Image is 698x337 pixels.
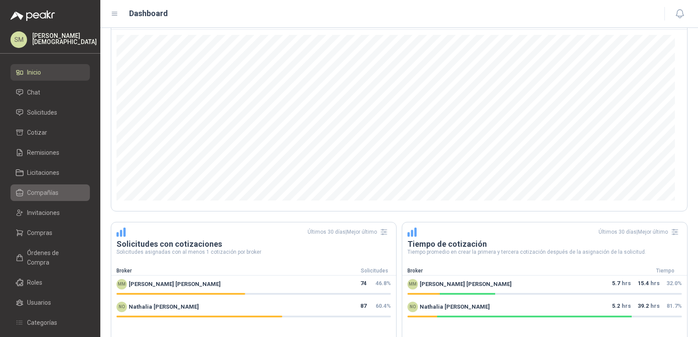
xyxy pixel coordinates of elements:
[10,10,55,21] img: Logo peakr
[10,64,90,81] a: Inicio
[27,188,58,197] span: Compañías
[10,164,90,181] a: Licitaciones
[27,278,42,287] span: Roles
[10,104,90,121] a: Solicitudes
[27,248,82,267] span: Órdenes de Compra
[27,228,52,238] span: Compras
[352,267,396,275] div: Solicitudes
[10,84,90,101] a: Chat
[116,279,127,289] div: MM
[407,249,682,255] p: Tiempo promedio en crear la primera y tercera cotización después de la asignación de la solicitud.
[667,280,682,286] span: 32.0 %
[116,302,127,312] div: NO
[376,303,391,309] span: 60.4 %
[10,184,90,201] a: Compañías
[10,294,90,311] a: Usuarios
[129,280,221,289] span: [PERSON_NAME] [PERSON_NAME]
[32,33,97,45] p: [PERSON_NAME] [DEMOGRAPHIC_DATA]
[129,303,199,311] span: Nathalia [PERSON_NAME]
[129,7,168,20] h1: Dashboard
[27,168,59,177] span: Licitaciones
[638,302,660,312] p: hrs
[10,204,90,221] a: Invitaciones
[10,144,90,161] a: Remisiones
[407,302,418,312] div: NO
[638,302,649,312] span: 39.2
[10,245,90,271] a: Órdenes de Compra
[407,239,682,249] h3: Tiempo de cotización
[308,225,391,239] div: Últimos 30 días | Mejor último
[612,279,620,289] span: 5.7
[10,314,90,331] a: Categorías
[116,249,391,255] p: Solicitudes asignadas con al menos 1 cotización por broker
[360,302,366,312] span: 87
[402,267,643,275] div: Broker
[420,280,512,289] span: [PERSON_NAME] [PERSON_NAME]
[111,267,352,275] div: Broker
[27,318,57,327] span: Categorías
[420,303,490,311] span: Nathalia [PERSON_NAME]
[10,124,90,141] a: Cotizar
[612,279,631,289] p: hrs
[27,128,47,137] span: Cotizar
[116,239,391,249] h3: Solicitudes con cotizaciones
[27,108,57,117] span: Solicitudes
[10,31,27,48] div: SM
[10,274,90,291] a: Roles
[612,302,631,312] p: hrs
[27,148,59,157] span: Remisiones
[27,88,40,97] span: Chat
[638,279,660,289] p: hrs
[376,280,391,286] span: 46.8 %
[407,279,418,289] div: MM
[27,68,41,77] span: Inicio
[27,208,60,218] span: Invitaciones
[643,267,687,275] div: Tiempo
[360,279,366,289] span: 74
[599,225,682,239] div: Últimos 30 días | Mejor último
[10,225,90,241] a: Compras
[27,298,51,307] span: Usuarios
[667,303,682,309] span: 81.7 %
[612,302,620,312] span: 5.2
[638,279,649,289] span: 15.4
